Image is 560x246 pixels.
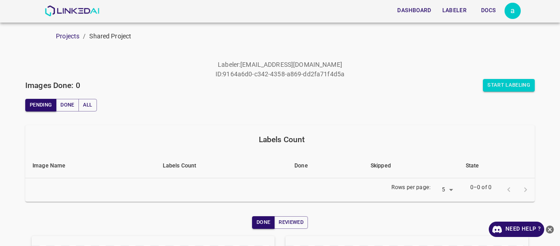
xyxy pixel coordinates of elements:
[25,79,80,92] h6: Images Done: 0
[156,154,287,178] th: Labels Count
[392,1,436,20] a: Dashboard
[391,184,431,192] p: Rows per page:
[489,222,544,237] a: Need Help ?
[32,133,531,146] div: Labels Count
[505,3,521,19] div: a
[483,79,535,92] button: Start Labeling
[470,184,491,192] p: 0–0 of 0
[45,5,99,16] img: LinkedAI
[223,70,344,79] p: 9164a6d0-c342-4358-a869-dd2fa71f4d5a
[216,70,223,79] p: ID :
[439,3,470,18] button: Labeler
[472,1,505,20] a: Docs
[89,32,131,41] p: Shared Project
[474,3,503,18] button: Docs
[394,3,435,18] button: Dashboard
[363,154,459,178] th: Skipped
[25,154,156,178] th: Image Name
[25,99,56,111] button: Pending
[434,184,456,196] div: 5
[240,60,342,70] p: [EMAIL_ADDRESS][DOMAIN_NAME]
[437,1,472,20] a: Labeler
[274,216,308,229] button: Reviewed
[78,99,97,111] button: All
[544,222,555,237] button: close-help
[252,216,275,229] button: Done
[56,32,79,40] a: Projects
[287,154,363,178] th: Done
[56,32,560,41] nav: breadcrumb
[218,60,240,70] p: Labeler :
[83,32,86,41] li: /
[459,154,535,178] th: State
[56,99,78,111] button: Done
[505,3,521,19] button: Open settings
